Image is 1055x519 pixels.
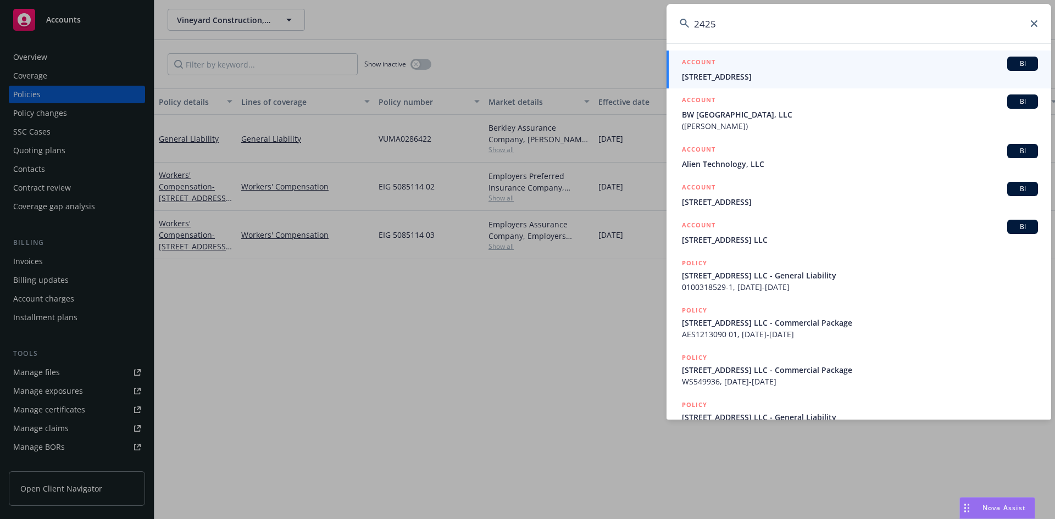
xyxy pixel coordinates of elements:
h5: ACCOUNT [682,220,715,233]
span: [STREET_ADDRESS] LLC [682,234,1038,245]
div: Drag to move [960,498,974,518]
span: [STREET_ADDRESS] LLC - Commercial Package [682,364,1038,376]
h5: ACCOUNT [682,57,715,70]
h5: ACCOUNT [682,94,715,108]
span: BW [GEOGRAPHIC_DATA], LLC [682,109,1038,120]
span: AES1213090 01, [DATE]-[DATE] [682,328,1038,340]
h5: POLICY [682,399,707,410]
span: 0100318529-1, [DATE]-[DATE] [682,281,1038,293]
button: Nova Assist [959,497,1035,519]
a: ACCOUNTBI[STREET_ADDRESS] [667,176,1051,214]
span: Alien Technology, LLC [682,158,1038,170]
a: POLICY[STREET_ADDRESS] LLC - Commercial PackageWS549936, [DATE]-[DATE] [667,346,1051,393]
h5: ACCOUNT [682,144,715,157]
span: BI [1012,222,1034,232]
span: BI [1012,97,1034,107]
a: POLICY[STREET_ADDRESS] LLC - General Liability0100318529-1, [DATE]-[DATE] [667,252,1051,299]
h5: ACCOUNT [682,182,715,195]
span: WS549936, [DATE]-[DATE] [682,376,1038,387]
span: [STREET_ADDRESS] [682,196,1038,208]
h5: POLICY [682,305,707,316]
input: Search... [667,4,1051,43]
span: [STREET_ADDRESS] LLC - Commercial Package [682,317,1038,328]
span: BI [1012,146,1034,156]
h5: POLICY [682,258,707,269]
span: ([PERSON_NAME]) [682,120,1038,132]
span: [STREET_ADDRESS] LLC - General Liability [682,411,1038,423]
span: BI [1012,184,1034,194]
span: [STREET_ADDRESS] LLC - General Liability [682,270,1038,281]
h5: POLICY [682,352,707,363]
span: Nova Assist [982,503,1026,512]
a: ACCOUNTBI[STREET_ADDRESS] LLC [667,214,1051,252]
a: ACCOUNTBIBW [GEOGRAPHIC_DATA], LLC([PERSON_NAME]) [667,88,1051,138]
a: ACCOUNTBIAlien Technology, LLC [667,138,1051,176]
a: POLICY[STREET_ADDRESS] LLC - Commercial PackageAES1213090 01, [DATE]-[DATE] [667,299,1051,346]
span: [STREET_ADDRESS] [682,71,1038,82]
span: BI [1012,59,1034,69]
a: POLICY[STREET_ADDRESS] LLC - General Liability [667,393,1051,440]
a: ACCOUNTBI[STREET_ADDRESS] [667,51,1051,88]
